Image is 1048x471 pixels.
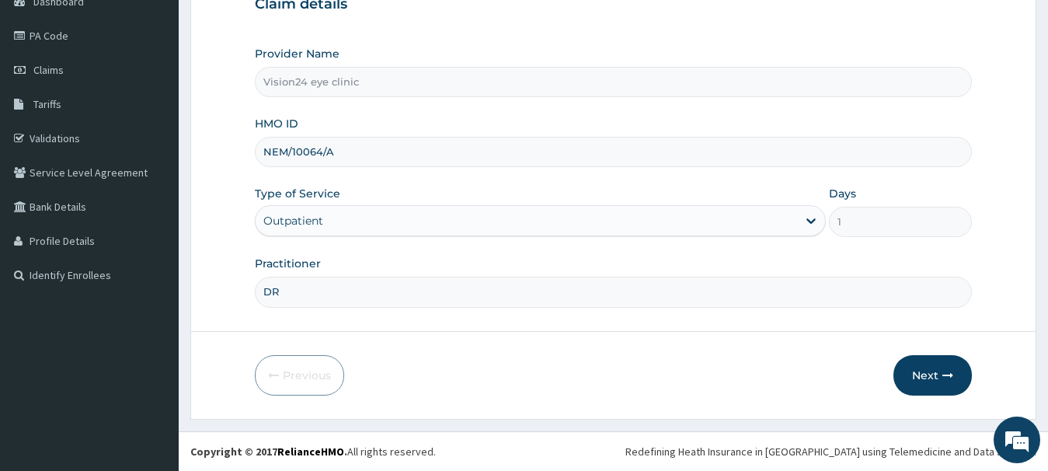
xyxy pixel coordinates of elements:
[255,8,292,45] div: Minimize live chat window
[81,87,261,107] div: Chat with us now
[29,78,63,117] img: d_794563401_company_1708531726252_794563401
[255,116,298,131] label: HMO ID
[893,355,972,396] button: Next
[8,309,296,364] textarea: Type your message and hit 'Enter'
[255,46,339,61] label: Provider Name
[33,63,64,77] span: Claims
[33,97,61,111] span: Tariffs
[625,444,1036,459] div: Redefining Heath Insurance in [GEOGRAPHIC_DATA] using Telemedicine and Data Science!
[255,256,321,271] label: Practitioner
[90,138,214,295] span: We're online!
[277,445,344,459] a: RelianceHMO
[263,213,323,229] div: Outpatient
[255,186,340,201] label: Type of Service
[829,186,856,201] label: Days
[179,431,1048,471] footer: All rights reserved.
[190,445,347,459] strong: Copyright © 2017 .
[255,277,973,307] input: Enter Name
[255,137,973,167] input: Enter HMO ID
[255,355,344,396] button: Previous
